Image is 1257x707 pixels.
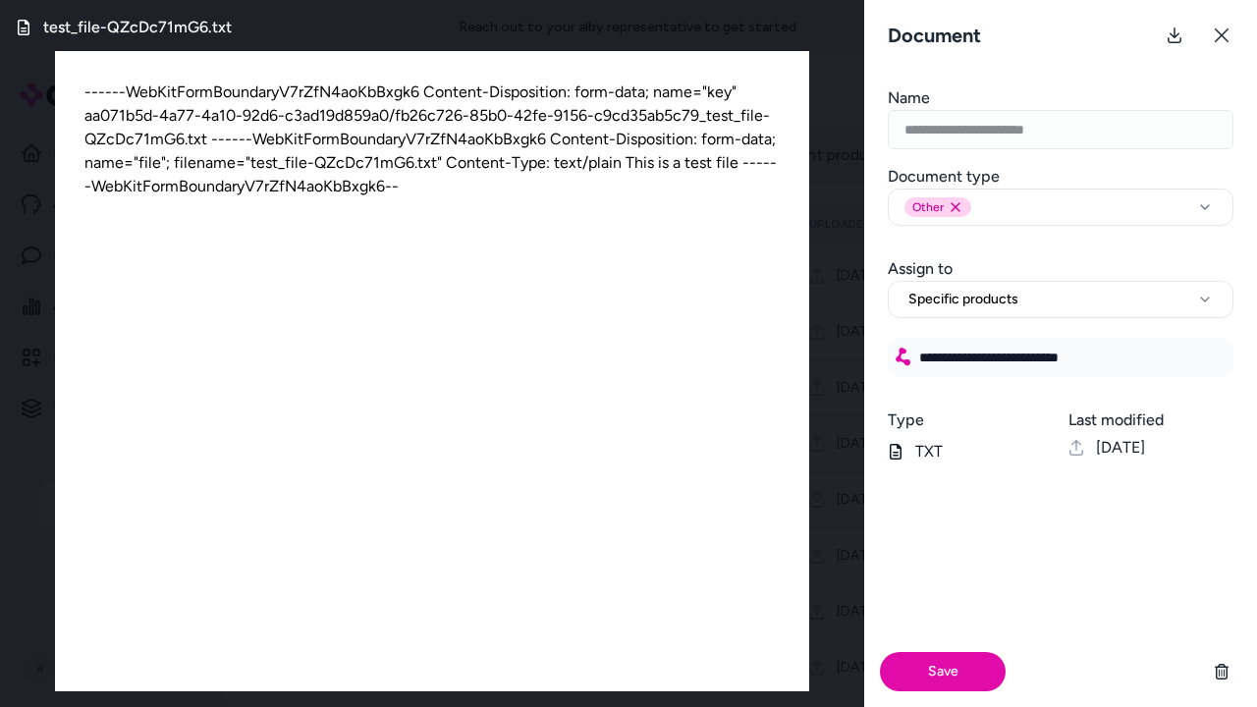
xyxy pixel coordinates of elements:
[948,199,963,215] button: Remove other option
[1096,436,1145,460] span: [DATE]
[888,259,953,278] label: Assign to
[888,440,1053,463] p: TXT
[888,86,1233,110] h3: Name
[880,652,1006,691] button: Save
[880,22,989,49] h3: Document
[43,16,232,39] h3: test_file-QZcDc71mG6.txt
[888,408,1053,432] h3: Type
[1068,408,1233,432] h3: Last modified
[55,51,809,691] div: ------WebKitFormBoundaryV7rZfN4aoKbBxgk6 Content-Disposition: form-data; name="key" aa071b5d-4a77...
[888,189,1233,226] button: OtherRemove other option
[904,197,971,217] div: Other
[888,165,1233,189] h3: Document type
[908,290,1018,309] span: Specific products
